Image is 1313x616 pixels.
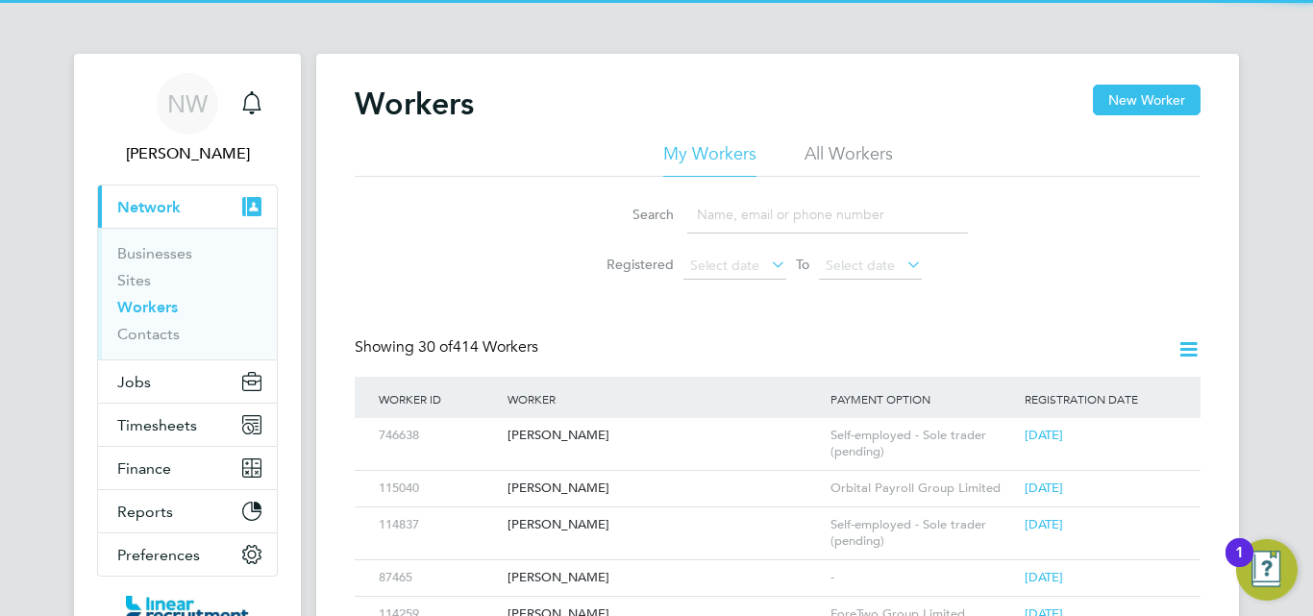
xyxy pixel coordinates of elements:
a: Sites [117,271,151,289]
span: [DATE] [1025,569,1063,585]
a: Businesses [117,244,192,262]
div: 746638 [374,418,503,454]
h2: Workers [355,85,474,123]
button: Network [98,185,277,228]
div: 115040 [374,471,503,506]
span: 30 of [418,337,453,357]
label: Registered [587,256,674,273]
button: Reports [98,490,277,532]
li: My Workers [663,142,756,177]
a: 114837[PERSON_NAME]Self-employed - Sole trader (pending)[DATE] [374,506,1181,523]
div: 87465 [374,560,503,596]
div: Network [98,228,277,359]
span: Finance [117,459,171,478]
div: Payment Option [826,377,1020,421]
span: Select date [690,257,759,274]
span: Jobs [117,373,151,391]
span: 414 Workers [418,337,538,357]
div: [PERSON_NAME] [503,507,826,543]
a: 87465[PERSON_NAME]-[DATE] [374,559,1181,576]
span: [DATE] [1025,516,1063,532]
div: Worker [503,377,826,421]
div: [PERSON_NAME] [503,471,826,506]
button: Jobs [98,360,277,403]
span: Select date [826,257,895,274]
label: Search [587,206,674,223]
button: New Worker [1093,85,1201,115]
span: [DATE] [1025,480,1063,496]
div: [PERSON_NAME] [503,418,826,454]
span: Timesheets [117,416,197,434]
a: NW[PERSON_NAME] [97,73,278,165]
span: NW [167,91,208,116]
a: 114259[PERSON_NAME]ForeTwo Group Limited[DATE] [374,596,1181,612]
button: Timesheets [98,404,277,446]
span: Reports [117,503,173,521]
div: 114837 [374,507,503,543]
input: Name, email or phone number [687,196,968,234]
button: Finance [98,447,277,489]
button: Open Resource Center, 1 new notification [1236,539,1298,601]
a: Workers [117,298,178,316]
li: All Workers [805,142,893,177]
div: [PERSON_NAME] [503,560,826,596]
span: Nicola Wilson [97,142,278,165]
button: Preferences [98,533,277,576]
span: [DATE] [1025,427,1063,443]
span: Network [117,198,181,216]
div: - [826,560,1020,596]
a: 115040[PERSON_NAME]Orbital Payroll Group Limited[DATE] [374,470,1181,486]
div: Self-employed - Sole trader (pending) [826,418,1020,470]
a: Contacts [117,325,180,343]
div: 1 [1235,553,1244,578]
div: Self-employed - Sole trader (pending) [826,507,1020,559]
div: Showing [355,337,542,357]
a: 746638[PERSON_NAME]Self-employed - Sole trader (pending)[DATE] [374,417,1181,433]
div: Orbital Payroll Group Limited [826,471,1020,506]
div: Registration Date [1020,377,1181,421]
span: To [790,252,815,277]
div: Worker ID [374,377,503,421]
span: Preferences [117,546,200,564]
